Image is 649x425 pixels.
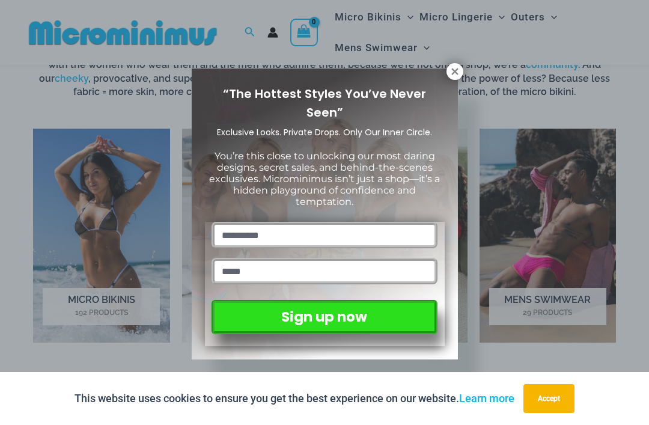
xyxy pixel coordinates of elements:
[217,126,432,138] span: Exclusive Looks. Private Drops. Only Our Inner Circle.
[212,300,437,334] button: Sign up now
[223,85,426,121] span: “The Hottest Styles You’ve Never Seen”
[209,150,440,208] span: You’re this close to unlocking our most daring designs, secret sales, and behind-the-scenes exclu...
[523,384,574,413] button: Accept
[446,63,463,80] button: Close
[459,392,514,405] a: Learn more
[75,390,514,408] p: This website uses cookies to ensure you get the best experience on our website.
